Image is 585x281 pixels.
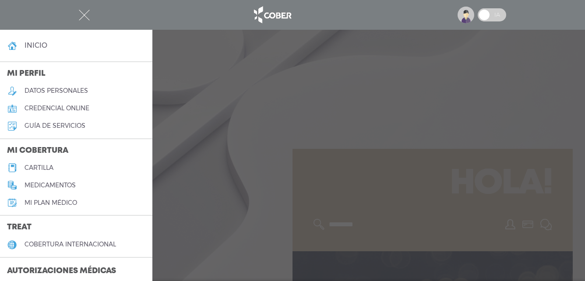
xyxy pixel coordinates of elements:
[25,241,116,248] h5: cobertura internacional
[458,7,474,23] img: profile-placeholder.svg
[249,4,295,25] img: logo_cober_home-white.png
[25,41,47,49] h4: inicio
[25,105,89,112] h5: credencial online
[25,164,53,172] h5: cartilla
[79,10,90,21] img: Cober_menu-close-white.svg
[25,122,85,130] h5: guía de servicios
[25,87,88,95] h5: datos personales
[25,199,77,207] h5: Mi plan médico
[25,182,76,189] h5: medicamentos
